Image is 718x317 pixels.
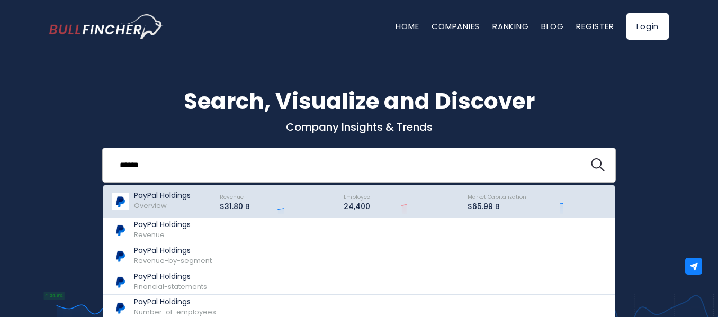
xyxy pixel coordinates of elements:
[134,191,191,200] p: PayPal Holdings
[103,243,615,269] a: PayPal Holdings Revenue-by-segment
[220,193,244,201] span: Revenue
[134,282,207,292] span: Financial-statements
[49,14,163,39] a: Go to homepage
[117,62,178,69] div: Keywords by Traffic
[28,28,116,36] div: Domain: [DOMAIN_NAME]
[103,185,615,218] a: PayPal Holdings Overview Revenue $31.80 B Employee 24,400 Market Capitalization $65.99 B
[492,21,528,32] a: Ranking
[103,218,615,243] a: PayPal Holdings Revenue
[134,297,216,306] p: PayPal Holdings
[40,62,95,69] div: Domain Overview
[576,21,614,32] a: Register
[134,246,212,255] p: PayPal Holdings
[17,28,25,36] img: website_grey.svg
[134,220,191,229] p: PayPal Holdings
[344,202,370,211] p: 24,400
[468,202,526,211] p: $65.99 B
[396,21,419,32] a: Home
[105,61,114,70] img: tab_keywords_by_traffic_grey.svg
[49,14,164,39] img: Bullfincher logo
[49,120,669,134] p: Company Insights & Trends
[103,269,615,295] a: PayPal Holdings Financial-statements
[591,158,605,172] img: search icon
[134,230,165,240] span: Revenue
[626,13,669,40] a: Login
[134,201,167,211] span: Overview
[220,202,250,211] p: $31.80 B
[17,17,25,25] img: logo_orange.svg
[468,193,526,201] span: Market Capitalization
[134,307,216,317] span: Number-of-employees
[29,61,37,70] img: tab_domain_overview_orange.svg
[49,85,669,118] h1: Search, Visualize and Discover
[344,193,370,201] span: Employee
[134,272,207,281] p: PayPal Holdings
[49,204,669,215] p: What's trending
[432,21,480,32] a: Companies
[30,17,52,25] div: v 4.0.25
[541,21,563,32] a: Blog
[134,256,212,266] span: Revenue-by-segment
